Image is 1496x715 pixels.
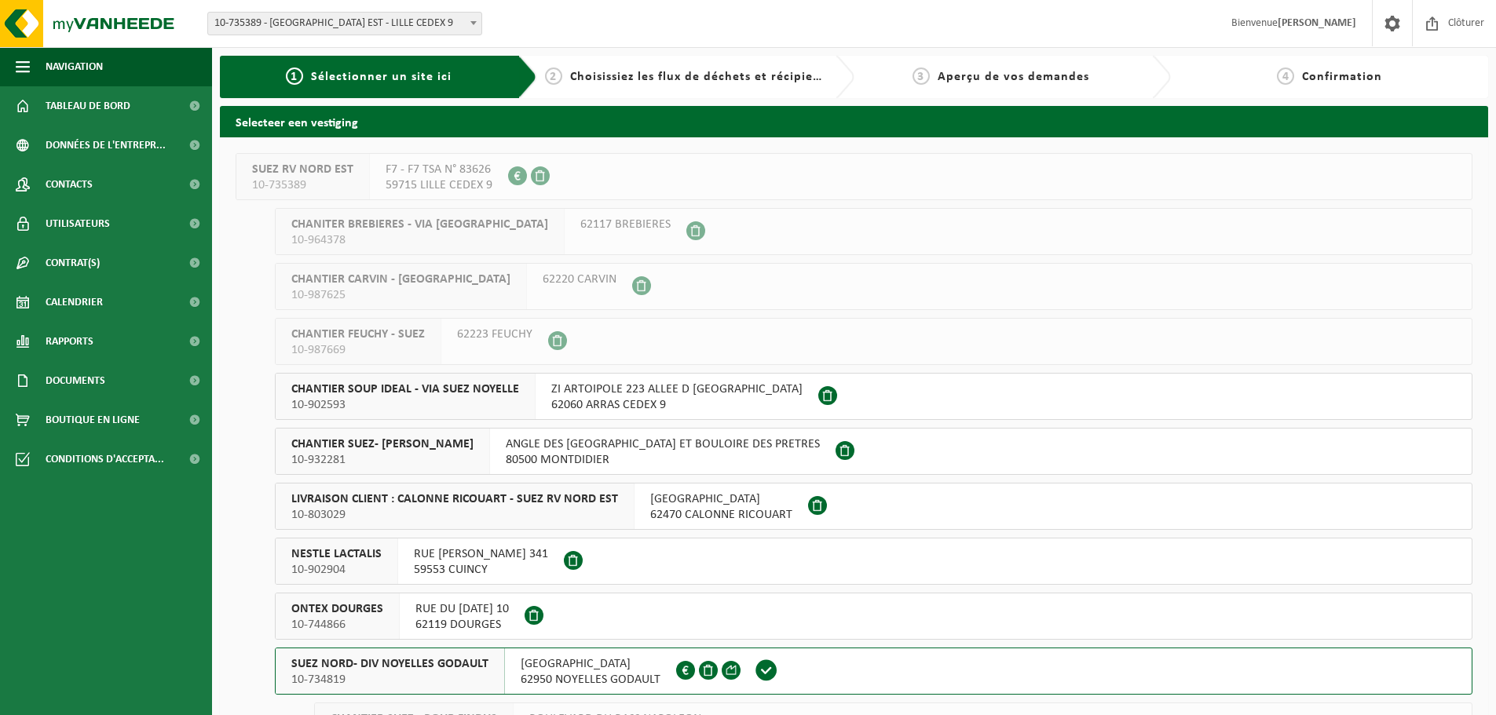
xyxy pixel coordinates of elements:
[291,272,510,287] span: CHANTIER CARVIN - [GEOGRAPHIC_DATA]
[291,601,383,617] span: ONTEX DOURGES
[457,326,532,342] span: 62223 FEUCHY
[291,546,382,562] span: NESTLE LACTALIS
[386,177,492,193] span: 59715 LILLE CEDEX 9
[291,507,618,523] span: 10-803029
[46,440,164,479] span: Conditions d'accepta...
[252,177,353,193] span: 10-735389
[570,71,832,83] span: Choisissiez les flux de déchets et récipients
[291,217,548,232] span: CHANITER BREBIERES - VIA [GEOGRAPHIC_DATA]
[46,361,105,400] span: Documents
[275,648,1472,695] button: SUEZ NORD- DIV NOYELLES GODAULT 10-734819 [GEOGRAPHIC_DATA]62950 NOYELLES GODAULT
[551,381,803,397] span: ZI ARTOIPOLE 223 ALLEE D [GEOGRAPHIC_DATA]
[46,47,103,86] span: Navigation
[208,13,481,35] span: 10-735389 - SUEZ RV NORD EST - LILLE CEDEX 9
[275,373,1472,420] button: CHANTIER SOUP IDEAL - VIA SUEZ NOYELLE 10-902593 ZI ARTOIPOLE 223 ALLEE D [GEOGRAPHIC_DATA]62060 ...
[415,601,509,617] span: RUE DU [DATE] 10
[291,617,383,633] span: 10-744866
[414,546,548,562] span: RUE [PERSON_NAME] 341
[207,12,482,35] span: 10-735389 - SUEZ RV NORD EST - LILLE CEDEX 9
[46,204,110,243] span: Utilisateurs
[291,397,519,413] span: 10-902593
[46,86,130,126] span: Tableau de bord
[1278,17,1356,29] strong: [PERSON_NAME]
[291,232,548,248] span: 10-964378
[291,326,425,342] span: CHANTIER FEUCHY - SUEZ
[1277,67,1294,85] span: 4
[291,672,488,688] span: 10-734819
[1302,71,1382,83] span: Confirmation
[291,342,425,358] span: 10-987669
[291,491,618,507] span: LIVRAISON CLIENT : CALONNE RICOUART - SUEZ RV NORD EST
[46,322,93,361] span: Rapports
[650,491,792,507] span: [GEOGRAPHIC_DATA]
[275,483,1472,530] button: LIVRAISON CLIENT : CALONNE RICOUART - SUEZ RV NORD EST 10-803029 [GEOGRAPHIC_DATA]62470 CALONNE R...
[291,562,382,578] span: 10-902904
[521,672,660,688] span: 62950 NOYELLES GODAULT
[275,538,1472,585] button: NESTLE LACTALIS 10-902904 RUE [PERSON_NAME] 34159553 CUINCY
[46,243,100,283] span: Contrat(s)
[386,162,492,177] span: F7 - F7 TSA N° 83626
[275,593,1472,640] button: ONTEX DOURGES 10-744866 RUE DU [DATE] 1062119 DOURGES
[286,67,303,85] span: 1
[938,71,1089,83] span: Aperçu de vos demandes
[46,283,103,322] span: Calendrier
[252,162,353,177] span: SUEZ RV NORD EST
[291,436,474,452] span: CHANTIER SUEZ- [PERSON_NAME]
[46,126,166,165] span: Données de l'entrepr...
[46,165,93,204] span: Contacts
[913,67,930,85] span: 3
[506,452,820,468] span: 80500 MONTDIDIER
[551,397,803,413] span: 62060 ARRAS CEDEX 9
[291,287,510,303] span: 10-987625
[415,617,509,633] span: 62119 DOURGES
[545,67,562,85] span: 2
[521,656,660,672] span: [GEOGRAPHIC_DATA]
[220,106,1488,137] h2: Selecteer een vestiging
[543,272,616,287] span: 62220 CARVIN
[580,217,671,232] span: 62117 BREBIERES
[291,381,519,397] span: CHANTIER SOUP IDEAL - VIA SUEZ NOYELLE
[291,452,474,468] span: 10-932281
[291,656,488,672] span: SUEZ NORD- DIV NOYELLES GODAULT
[414,562,548,578] span: 59553 CUINCY
[311,71,452,83] span: Sélectionner un site ici
[506,436,820,452] span: ANGLE DES [GEOGRAPHIC_DATA] ET BOULOIRE DES PRETRES
[46,400,140,440] span: Boutique en ligne
[650,507,792,523] span: 62470 CALONNE RICOUART
[275,428,1472,475] button: CHANTIER SUEZ- [PERSON_NAME] 10-932281 ANGLE DES [GEOGRAPHIC_DATA] ET BOULOIRE DES PRETRES80500 M...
